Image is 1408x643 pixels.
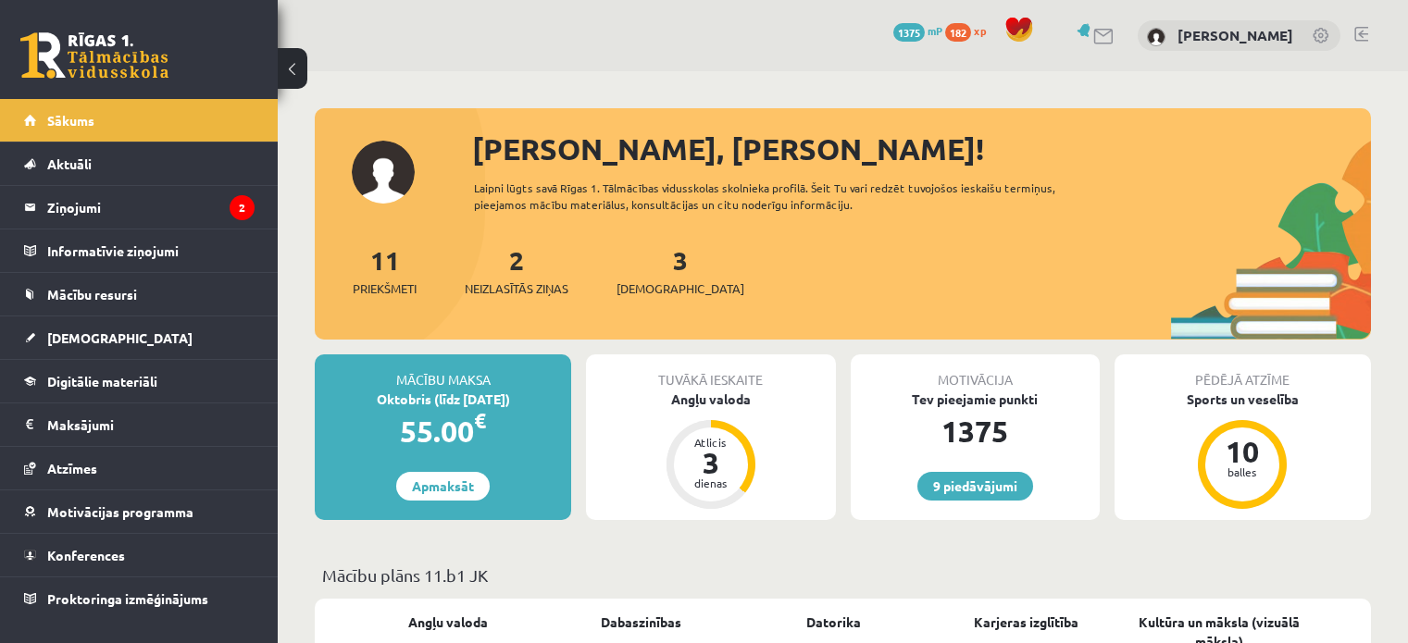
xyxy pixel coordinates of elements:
[24,186,255,229] a: Ziņojumi2
[917,472,1033,501] a: 9 piedāvājumi
[474,407,486,434] span: €
[24,534,255,576] a: Konferences
[24,142,255,185] a: Aktuāli
[683,437,739,448] div: Atlicis
[315,390,571,409] div: Oktobris (līdz [DATE])
[20,32,168,79] a: Rīgas 1. Tālmācības vidusskola
[586,354,835,390] div: Tuvākā ieskaite
[396,472,490,501] a: Apmaksāt
[617,279,744,298] span: [DEMOGRAPHIC_DATA]
[24,229,255,272] a: Informatīvie ziņojumi
[47,286,137,303] span: Mācību resursi
[47,503,193,520] span: Motivācijas programma
[474,179,1108,213] div: Laipni lūgts savā Rīgas 1. Tālmācības vidusskolas skolnieka profilā. Šeit Tu vari redzēt tuvojošo...
[24,577,255,620] a: Proktoringa izmēģinājums
[683,477,739,488] div: dienas
[47,547,125,563] span: Konferences
[24,273,255,315] a: Mācību resursi
[47,329,193,346] span: [DEMOGRAPHIC_DATA]
[24,316,255,359] a: [DEMOGRAPHIC_DATA]
[851,409,1100,453] div: 1375
[945,23,995,38] a: 182 xp
[465,279,568,298] span: Neizlasītās ziņas
[928,23,942,38] span: mP
[586,390,835,512] a: Angļu valoda Atlicis 3 dienas
[47,229,255,272] legend: Informatīvie ziņojumi
[24,403,255,446] a: Maksājumi
[806,612,861,632] a: Datorika
[465,243,568,298] a: 2Neizlasītās ziņas
[1215,466,1270,477] div: balles
[230,195,255,220] i: 2
[1115,354,1371,390] div: Pēdējā atzīme
[47,186,255,229] legend: Ziņojumi
[893,23,942,38] a: 1375 mP
[1147,28,1165,46] img: Gustavs Ivansons
[851,390,1100,409] div: Tev pieejamie punkti
[24,360,255,402] a: Digitālie materiāli
[974,612,1078,632] a: Karjeras izglītība
[47,373,157,390] span: Digitālie materiāli
[24,490,255,533] a: Motivācijas programma
[683,448,739,477] div: 3
[586,390,835,409] div: Angļu valoda
[1115,390,1371,512] a: Sports un veselība 10 balles
[315,354,571,390] div: Mācību maksa
[47,460,97,476] span: Atzīmes
[47,403,255,446] legend: Maksājumi
[617,243,744,298] a: 3[DEMOGRAPHIC_DATA]
[601,612,681,632] a: Dabaszinības
[315,409,571,453] div: 55.00
[945,23,971,42] span: 182
[322,563,1364,587] p: Mācību plāns 11.b1 JK
[1215,437,1270,466] div: 10
[353,279,417,298] span: Priekšmeti
[1177,26,1293,44] a: [PERSON_NAME]
[24,99,255,142] a: Sākums
[1115,390,1371,409] div: Sports un veselība
[47,112,94,129] span: Sākums
[893,23,925,42] span: 1375
[353,243,417,298] a: 11Priekšmeti
[408,612,488,632] a: Angļu valoda
[47,155,92,172] span: Aktuāli
[472,127,1371,171] div: [PERSON_NAME], [PERSON_NAME]!
[851,354,1100,390] div: Motivācija
[24,447,255,489] a: Atzīmes
[47,590,208,607] span: Proktoringa izmēģinājums
[974,23,986,38] span: xp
